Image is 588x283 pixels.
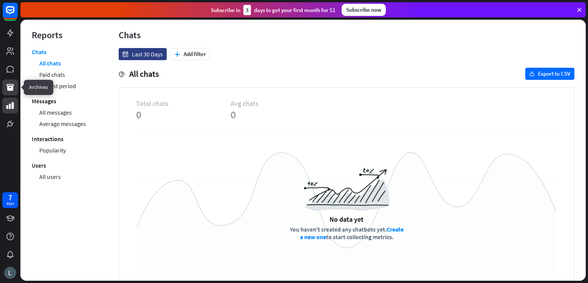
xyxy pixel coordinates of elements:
span: Total chats [136,99,231,108]
i: export [529,72,534,76]
div: Chats [119,29,574,41]
button: Open LiveChat chat widget [6,3,29,26]
a: All messages [39,107,72,118]
span: All chats [129,68,159,79]
span: 0 [136,108,231,121]
div: No data yet [330,215,364,224]
span: 0 [231,108,325,121]
div: Reports [32,29,96,41]
i: help [119,72,124,77]
a: Paid chats [39,69,65,80]
a: Interactions [32,133,63,145]
a: Chats [32,48,46,58]
button: plusAdd filter [170,48,210,60]
a: Popularity [39,145,66,156]
i: plus [175,52,180,57]
div: days [6,201,14,206]
button: exportExport to CSV [525,68,574,80]
a: Average messages [39,118,86,129]
a: Create a new one [300,225,404,241]
a: 7 days [2,192,18,208]
div: Subscribe in days to get your first month for $1 [211,5,336,15]
a: All users [39,171,61,182]
div: Subscribe now [342,4,386,16]
a: Busiest period [39,80,76,92]
a: Messages [32,95,56,107]
a: All chats [39,58,61,69]
div: 7 [8,194,12,201]
div: 3 [243,5,251,15]
i: date [122,51,128,57]
a: Users [32,160,46,171]
span: Last 30 Days [132,50,163,58]
span: Avg chats [231,99,325,108]
div: You haven't created any chatbots yet. to start collecting metrics. [289,225,404,241]
img: a6954988516a0971c967.png [304,168,390,211]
